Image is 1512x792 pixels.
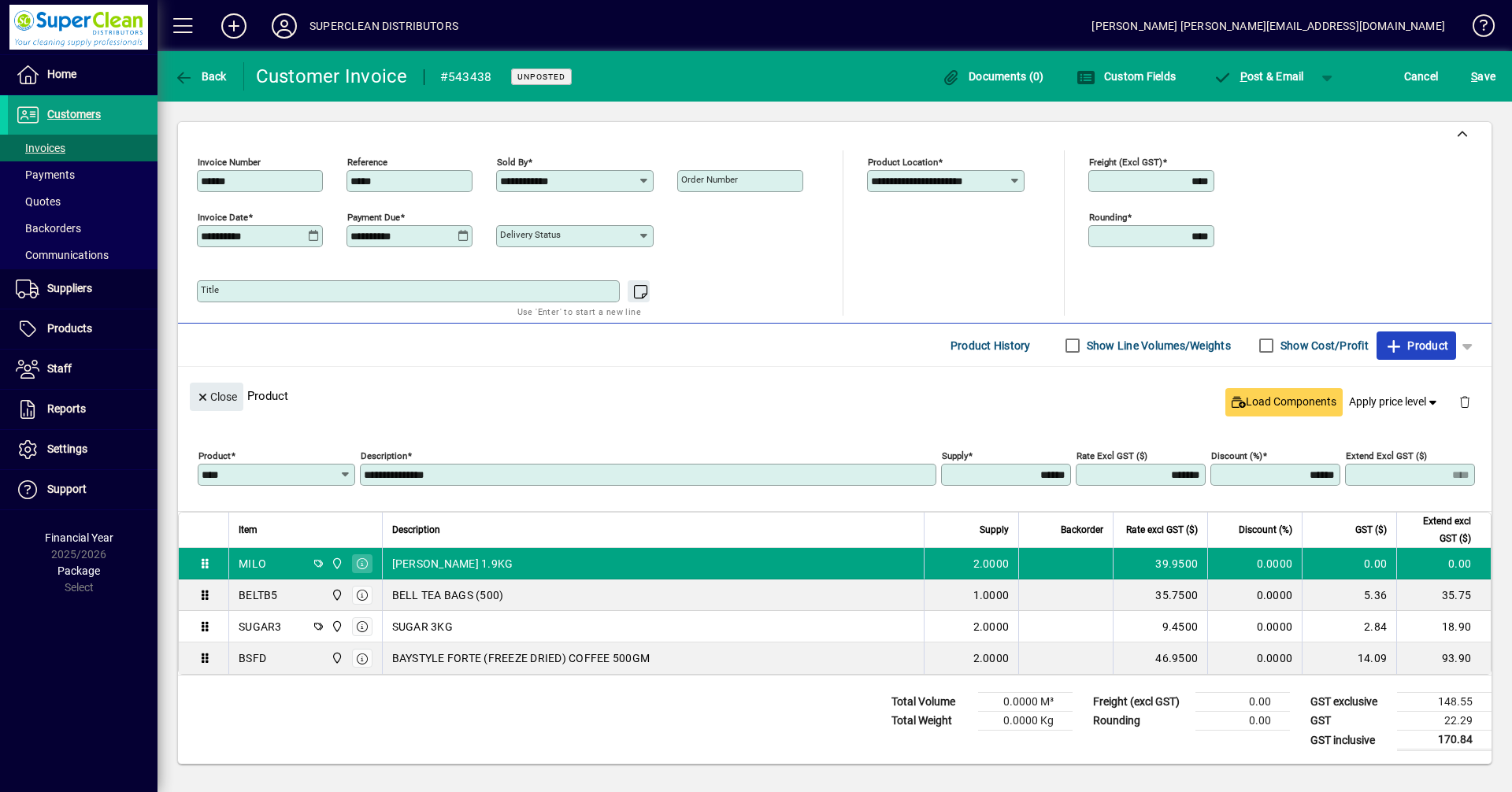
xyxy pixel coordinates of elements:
app-page-header-button: Back [157,62,244,91]
button: Cancel [1400,62,1443,91]
button: Add [209,12,259,40]
span: Apply price level [1349,394,1440,410]
a: Settings [8,430,157,469]
a: Staff [8,350,157,389]
button: Product History [944,331,1037,360]
td: 5.36 [1302,579,1396,611]
span: BELL TEA BAGS (500) [392,587,504,603]
td: 93.90 [1396,642,1491,674]
button: Post & Email [1205,62,1312,91]
a: Invoices [8,135,157,161]
button: Back [170,62,231,91]
td: 22.29 [1397,712,1492,731]
span: Superclean Distributors [327,555,345,572]
span: Staff [47,362,72,375]
span: Support [47,483,87,495]
span: Backorder [1061,521,1103,538]
span: 2.0000 [973,556,1010,572]
td: 35.75 [1396,579,1491,611]
td: Rounding [1085,712,1195,731]
button: Save [1467,62,1499,91]
span: Settings [47,442,87,455]
span: ost & Email [1213,70,1304,83]
div: MILO [239,556,266,572]
td: 0.00 [1302,548,1396,579]
td: 0.0000 [1207,548,1302,579]
div: BELTB5 [239,587,278,603]
mat-label: Description [361,450,407,461]
mat-label: Title [201,284,219,295]
span: Backorders [16,222,81,235]
button: Custom Fields [1073,62,1180,91]
div: SUGAR3 [239,619,282,635]
span: Load Components [1232,394,1336,410]
span: Extend excl GST ($) [1406,513,1471,547]
td: Freight (excl GST) [1085,693,1195,712]
app-page-header-button: Delete [1446,394,1484,409]
td: 0.00 [1195,693,1290,712]
span: 2.0000 [973,650,1010,666]
span: Quotes [16,195,61,208]
span: 1.0000 [973,587,1010,603]
td: Total Volume [884,693,978,712]
span: Communications [16,249,109,261]
span: 2.0000 [973,619,1010,635]
span: Product [1384,333,1448,358]
div: #543438 [440,65,492,90]
span: S [1471,70,1477,83]
span: Package [57,564,100,577]
span: Close [196,384,237,410]
span: Customers [47,108,101,120]
button: Profile [259,12,309,40]
td: 0.0000 [1207,579,1302,611]
span: Reports [47,402,86,415]
a: Support [8,470,157,509]
button: Load Components [1225,388,1343,416]
span: Products [47,322,92,335]
td: GST [1303,712,1397,731]
mat-label: Invoice date [198,212,248,223]
mat-label: Extend excl GST ($) [1346,450,1427,461]
mat-label: Sold by [497,157,528,168]
button: Close [190,383,243,411]
button: Apply price level [1343,388,1447,416]
mat-label: Invoice number [198,157,261,168]
td: 2.84 [1302,611,1396,642]
span: ave [1471,64,1495,89]
span: Back [174,70,227,83]
a: Communications [8,242,157,268]
td: 0.0000 M³ [978,693,1073,712]
div: 9.4500 [1123,619,1198,635]
td: 0.0000 Kg [978,712,1073,731]
a: Quotes [8,188,157,215]
span: Discount (%) [1239,521,1292,538]
span: Rate excl GST ($) [1126,521,1198,538]
mat-label: Freight (excl GST) [1089,157,1162,168]
span: [PERSON_NAME] 1.9KG [392,556,513,572]
td: 170.84 [1397,731,1492,750]
td: 148.55 [1397,693,1492,712]
div: BSFD [239,650,266,666]
td: 14.09 [1302,642,1396,674]
a: Suppliers [8,269,157,309]
a: Payments [8,161,157,188]
span: Suppliers [47,282,92,294]
mat-label: Rate excl GST ($) [1077,450,1147,461]
span: Financial Year [45,531,113,544]
td: 0.00 [1195,712,1290,731]
span: P [1240,70,1247,83]
mat-label: Supply [942,450,968,461]
mat-label: Order number [681,174,738,185]
mat-label: Reference [347,157,387,168]
mat-hint: Use 'Enter' to start a new line [517,302,641,320]
div: 46.9500 [1123,650,1198,666]
span: GST ($) [1355,521,1387,538]
td: GST inclusive [1303,731,1397,750]
span: Item [239,521,258,538]
app-page-header-button: Close [186,389,247,403]
label: Show Cost/Profit [1277,338,1369,353]
mat-label: Discount (%) [1211,450,1262,461]
span: Superclean Distributors [327,587,345,604]
span: Superclean Distributors [327,618,345,635]
div: SUPERCLEAN DISTRIBUTORS [309,13,458,39]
